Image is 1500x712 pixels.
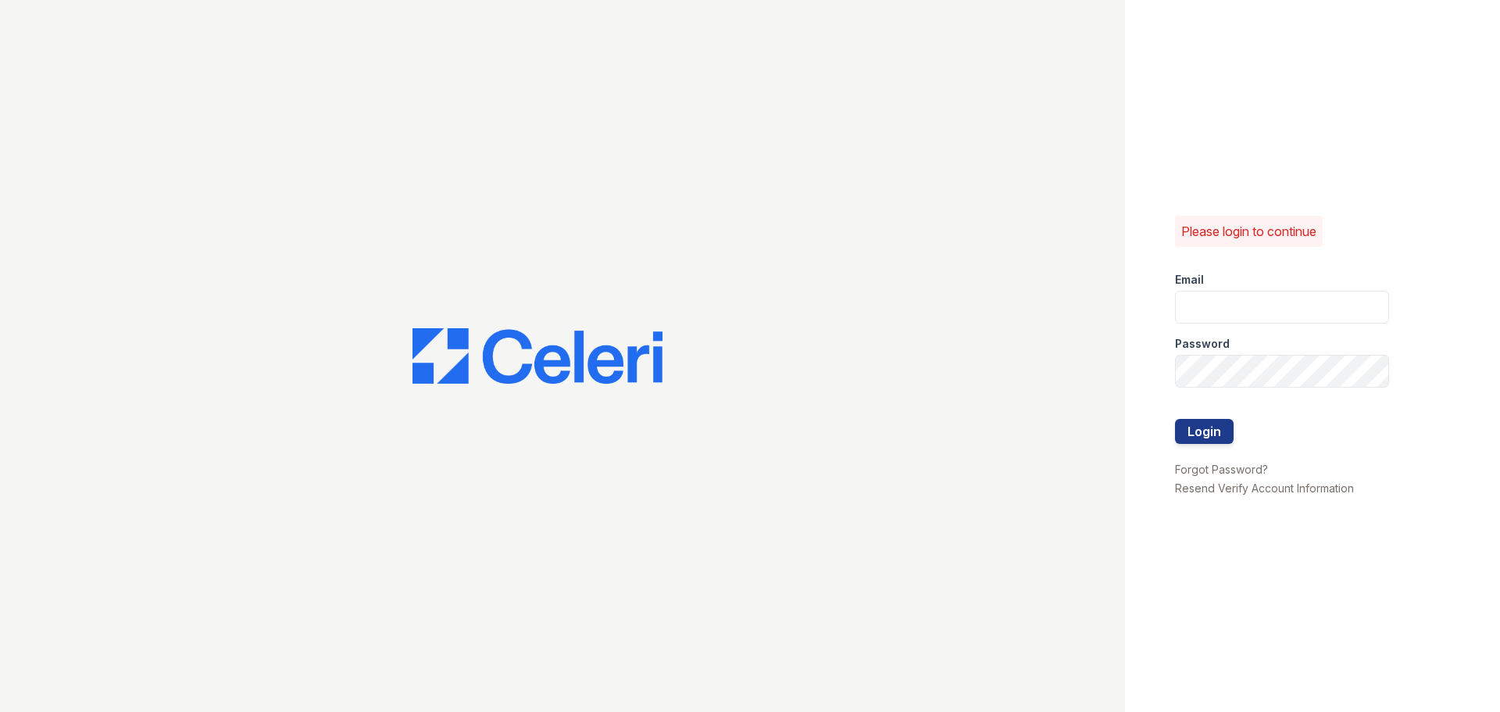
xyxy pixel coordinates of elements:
button: Login [1175,419,1234,444]
label: Password [1175,336,1230,352]
img: CE_Logo_Blue-a8612792a0a2168367f1c8372b55b34899dd931a85d93a1a3d3e32e68fde9ad4.png [412,328,662,385]
p: Please login to continue [1181,222,1316,241]
a: Resend Verify Account Information [1175,481,1354,495]
a: Forgot Password? [1175,463,1268,476]
label: Email [1175,272,1204,288]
